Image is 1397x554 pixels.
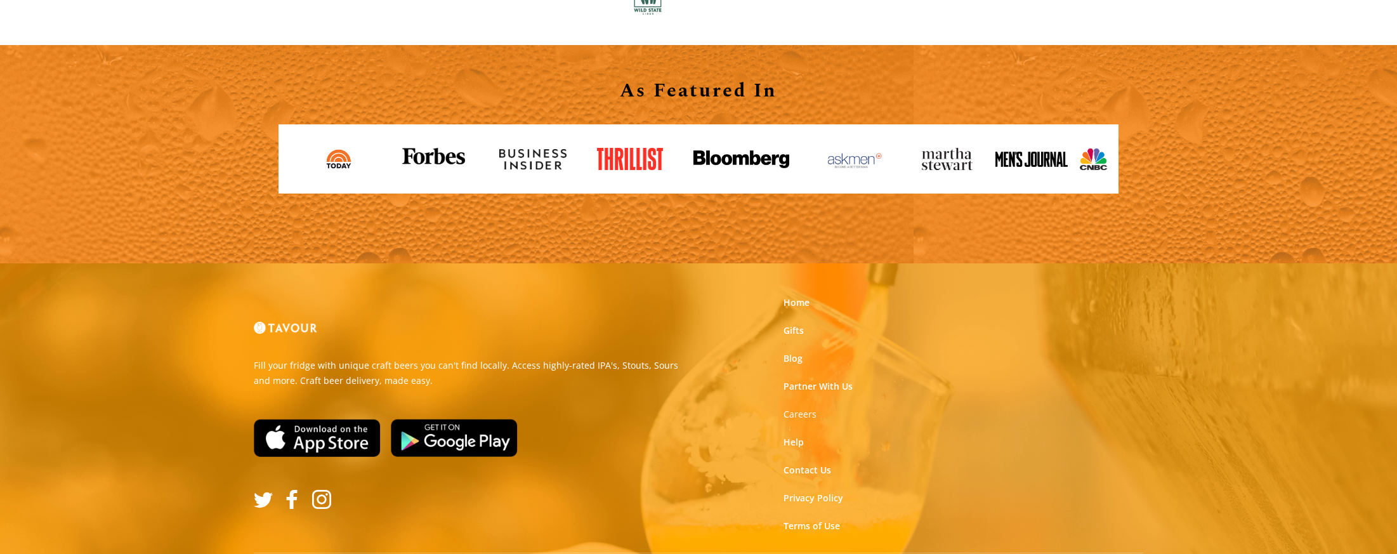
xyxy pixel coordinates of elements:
a: Home [784,296,810,309]
strong: Careers [784,408,817,420]
a: Careers [784,408,817,421]
a: Contact Us [784,464,831,477]
a: Partner With Us [784,380,853,393]
a: Help [784,436,804,449]
a: Gifts [784,324,804,337]
a: Privacy Policy [784,492,843,505]
a: Terms of Use [784,520,840,532]
strong: As Featured In [620,76,777,105]
p: Fill your fridge with unique craft beers you can't find locally. Access highly-rated IPA's, Stout... [254,358,689,388]
a: Blog [784,352,803,365]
